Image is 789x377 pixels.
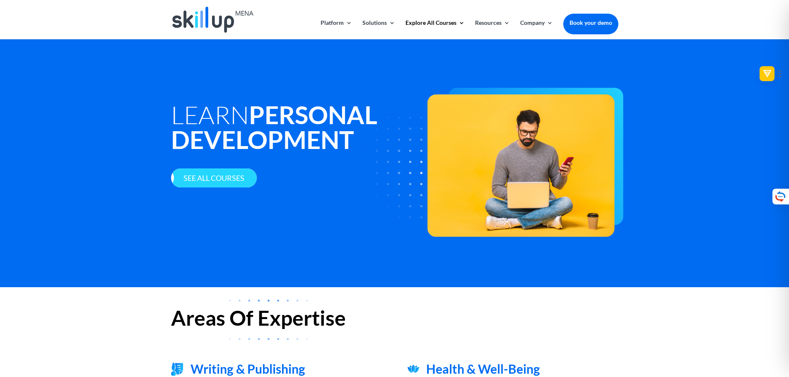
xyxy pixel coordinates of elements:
[520,20,553,39] a: Company
[171,307,618,332] h2: Areas Of Expertise
[651,288,789,377] iframe: Chat Widget
[426,361,540,376] span: Health & Well-Being
[362,20,395,39] a: Solutions
[172,7,253,33] img: Skillup Mena
[171,363,184,376] img: project management
[321,20,352,39] a: Platform
[171,102,429,156] h1: Learn
[563,14,618,32] a: Book your demo
[405,20,465,39] a: Explore All Courses
[475,20,510,39] a: Resources
[364,72,624,237] img: PersonalDevelopmentCover
[191,361,305,376] span: Writing & Publishing
[407,363,420,376] img: Accounting&Finance
[171,168,257,188] a: See all courses
[171,100,377,154] strong: Personal Development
